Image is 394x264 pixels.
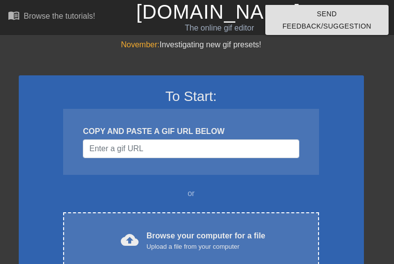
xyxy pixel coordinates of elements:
span: menu_book [8,9,20,21]
a: Browse the tutorials! [8,9,95,25]
div: Upload a file from your computer [146,242,265,252]
div: COPY AND PASTE A GIF URL BELOW [83,126,299,137]
span: Send Feedback/Suggestion [273,8,381,32]
span: November: [121,40,159,49]
div: The online gif editor [136,22,302,34]
div: Investigating new gif presets! [19,39,364,51]
input: Username [83,139,299,158]
div: Browse the tutorials! [24,12,95,20]
button: Send Feedback/Suggestion [265,5,389,35]
a: [DOMAIN_NAME] [136,1,300,23]
div: Browse your computer for a file [146,230,265,252]
div: or [44,188,338,199]
span: cloud_upload [121,231,139,249]
h3: To Start: [32,88,351,105]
